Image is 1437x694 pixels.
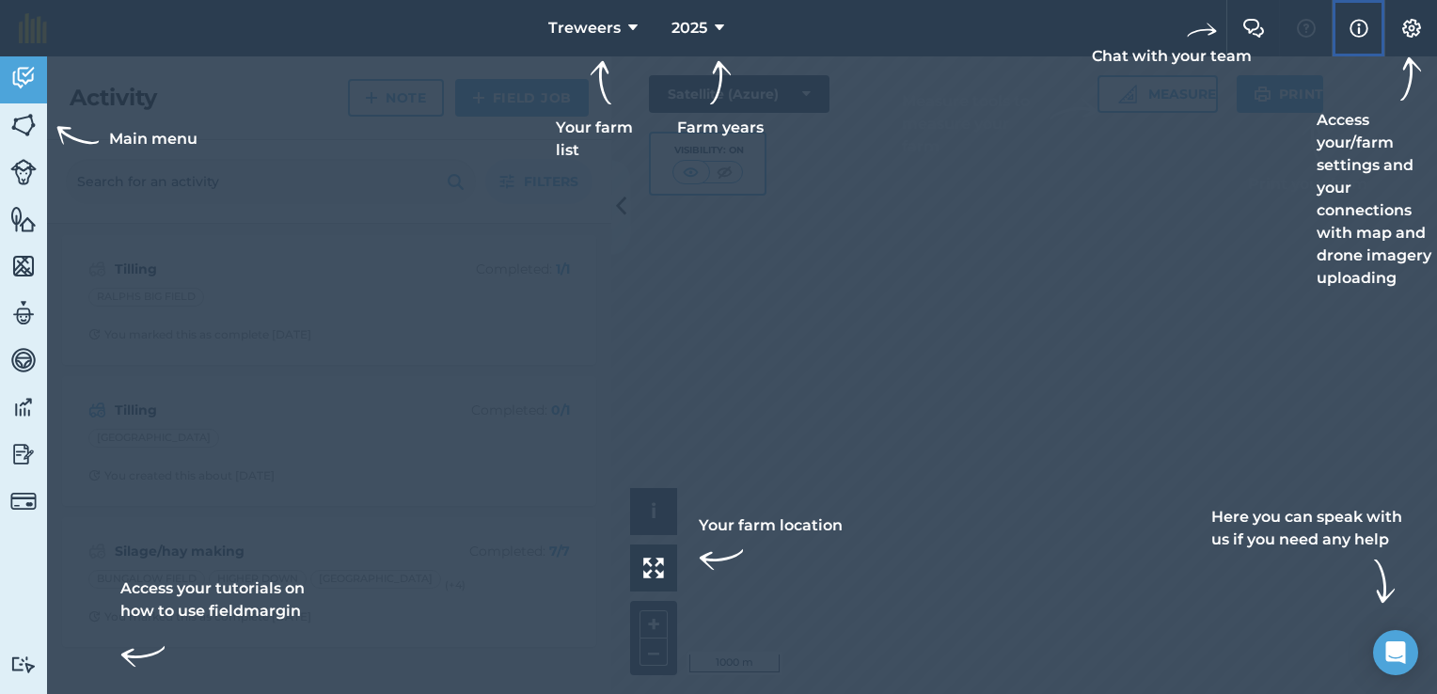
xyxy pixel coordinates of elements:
[10,205,37,233] img: svg+xml;base64,PHN2ZyB4bWxucz0iaHR0cDovL3d3dy53My5vcmcvMjAwMC9zdmciIHdpZHRoPSI1NiIgaGVpZ2h0PSI2MC...
[10,393,37,421] img: svg+xml;base64,PD94bWwgdmVyc2lvbj0iMS4wIiBlbmNvZGluZz0idXRmLTgiPz4KPCEtLSBHZW5lcmF0b3I6IEFkb2JlIE...
[643,558,664,578] img: Four arrows, one pointing top left, one top right, one bottom right and the last bottom left
[10,346,37,374] img: svg+xml;base64,PD94bWwgdmVyc2lvbj0iMS4wIiBlbmNvZGluZz0idXRmLTgiPz4KPCEtLSBHZW5lcmF0b3I6IEFkb2JlIE...
[668,60,773,139] div: Farm years
[1092,15,1252,68] div: Chat with your team
[10,655,37,673] img: svg+xml;base64,PD94bWwgdmVyc2lvbj0iMS4wIiBlbmNvZGluZz0idXRmLTgiPz4KPCEtLSBHZW5lcmF0b3I6IEFkb2JlIE...
[1211,506,1407,604] div: Here you can speak with us if you need any help
[10,488,37,514] img: svg+xml;base64,PD94bWwgdmVyc2lvbj0iMS4wIiBlbmNvZGluZz0idXRmLTgiPz4KPCEtLSBHZW5lcmF0b3I6IEFkb2JlIE...
[671,17,707,39] span: 2025
[630,544,677,591] button: Your farm location
[10,159,37,185] img: svg+xml;base64,PD94bWwgdmVyc2lvbj0iMS4wIiBlbmNvZGluZz0idXRmLTgiPz4KPCEtLSBHZW5lcmF0b3I6IEFkb2JlIE...
[10,111,37,139] img: svg+xml;base64,PHN2ZyB4bWxucz0iaHR0cDovL3d3dy53My5vcmcvMjAwMC9zdmciIHdpZHRoPSI1NiIgaGVpZ2h0PSI2MC...
[699,514,843,582] div: Your farm location
[1373,630,1418,675] div: Open Intercom Messenger
[10,299,37,327] img: svg+xml;base64,PD94bWwgdmVyc2lvbj0iMS4wIiBlbmNvZGluZz0idXRmLTgiPz4KPCEtLSBHZW5lcmF0b3I6IEFkb2JlIE...
[10,64,37,92] img: svg+xml;base64,PD94bWwgdmVyc2lvbj0iMS4wIiBlbmNvZGluZz0idXRmLTgiPz4KPCEtLSBHZW5lcmF0b3I6IEFkb2JlIE...
[1350,17,1368,39] img: svg+xml;base64,PHN2ZyB4bWxucz0iaHR0cDovL3d3dy53My5vcmcvMjAwMC9zdmciIHdpZHRoPSIxNyIgaGVpZ2h0PSIxNy...
[548,17,621,39] span: Treweers
[1242,19,1265,38] img: Two speech bubbles overlapping with the left bubble in the forefront
[10,440,37,468] img: svg+xml;base64,PD94bWwgdmVyc2lvbj0iMS4wIiBlbmNvZGluZz0idXRmLTgiPz4KPCEtLSBHZW5lcmF0b3I6IEFkb2JlIE...
[1400,19,1423,38] img: A cog icon
[10,252,37,280] img: svg+xml;base64,PHN2ZyB4bWxucz0iaHR0cDovL3d3dy53My5vcmcvMjAwMC9zdmciIHdpZHRoPSI1NiIgaGVpZ2h0PSI2MC...
[120,577,316,679] div: Access your tutorials on how to use fieldmargin
[1317,56,1437,290] div: Access your/farm settings and your connections with map and drone imagery uploading
[556,60,645,162] div: Your farm list
[53,117,197,162] div: Main menu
